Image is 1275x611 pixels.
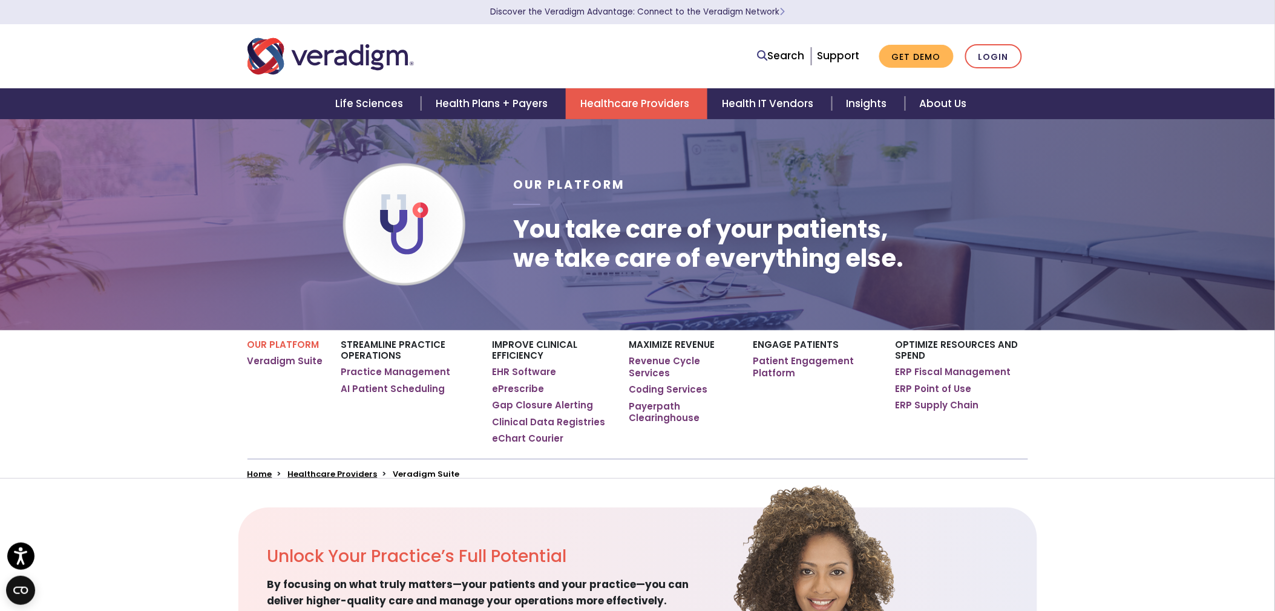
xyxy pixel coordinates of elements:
[779,6,785,18] span: Learn More
[493,416,606,428] a: Clinical Data Registries
[753,355,877,379] a: Patient Engagement Platform
[832,88,905,119] a: Insights
[896,399,979,411] a: ERP Supply Chain
[896,366,1011,378] a: ERP Fiscal Management
[493,366,557,378] a: EHR Software
[629,355,735,379] a: Revenue Cycle Services
[629,384,707,396] a: Coding Services
[247,355,323,367] a: Veradigm Suite
[321,88,421,119] a: Life Sciences
[905,88,982,119] a: About Us
[288,468,378,480] a: Healthcare Providers
[707,88,831,119] a: Health IT Vendors
[566,88,707,119] a: Healthcare Providers
[267,546,704,567] h2: Unlock Your Practice’s Full Potential
[513,177,625,193] span: Our Platform
[341,383,445,395] a: AI Patient Scheduling
[896,383,972,395] a: ERP Point of Use
[1044,525,1260,596] iframe: Drift Chat Widget
[6,576,35,605] button: Open CMP widget
[818,48,860,63] a: Support
[341,366,451,378] a: Practice Management
[629,400,735,424] a: Payerpath Clearinghouse
[513,215,903,273] h1: You take care of your patients, we take care of everything else.
[493,383,545,395] a: ePrescribe
[965,44,1022,69] a: Login
[493,433,564,445] a: eChart Courier
[879,45,954,68] a: Get Demo
[267,577,704,609] span: By focusing on what truly matters—your patients and your practice—you can deliver higher-quality ...
[247,468,272,480] a: Home
[490,6,785,18] a: Discover the Veradigm Advantage: Connect to the Veradigm NetworkLearn More
[493,399,594,411] a: Gap Closure Alerting
[758,48,805,64] a: Search
[247,36,414,76] img: Veradigm logo
[421,88,566,119] a: Health Plans + Payers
